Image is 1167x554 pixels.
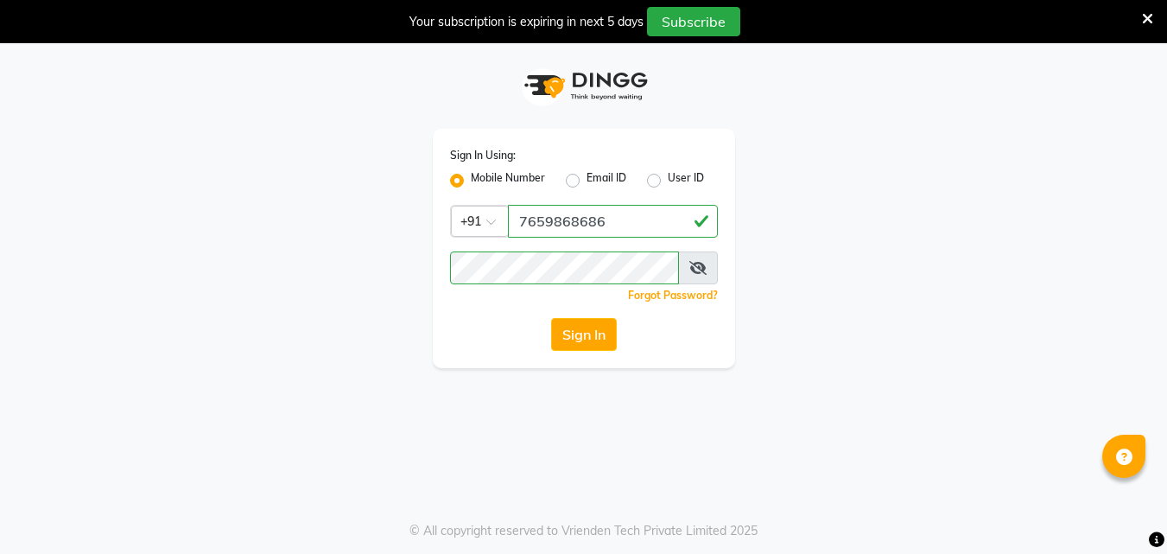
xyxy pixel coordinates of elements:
iframe: chat widget [1094,485,1150,537]
button: Sign In [551,318,617,351]
input: Username [508,205,718,238]
label: Sign In Using: [450,148,516,163]
label: Email ID [587,170,626,191]
label: User ID [668,170,704,191]
input: Username [450,252,679,284]
button: Subscribe [647,7,740,36]
img: logo1.svg [515,60,653,111]
div: Your subscription is expiring in next 5 days [409,13,644,31]
label: Mobile Number [471,170,545,191]
a: Forgot Password? [628,289,718,302]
